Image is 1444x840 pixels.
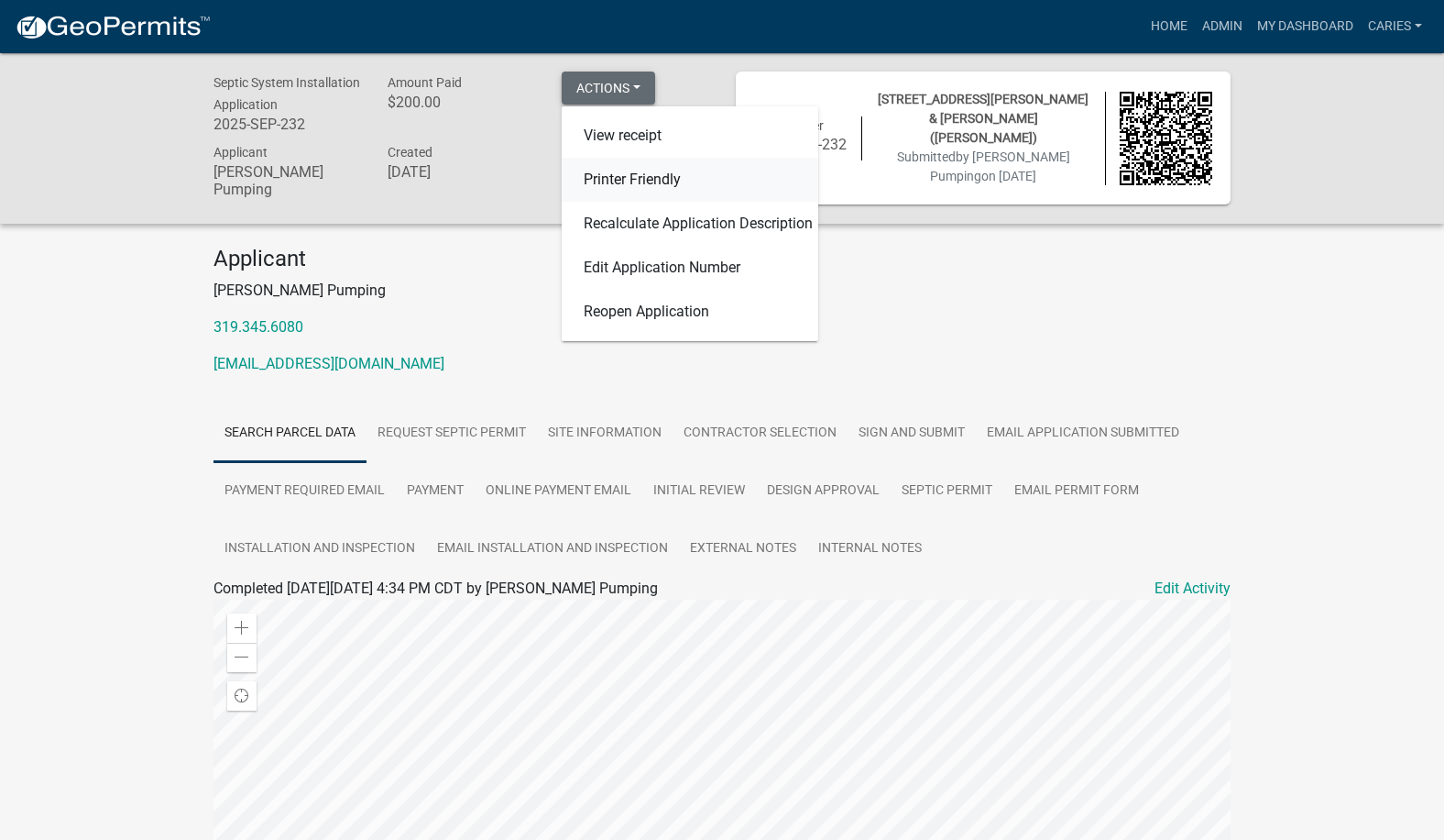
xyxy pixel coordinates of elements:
a: Request Septic Permit [366,404,537,463]
a: View receipt [562,114,818,158]
a: Payment Required Email [213,462,396,521]
a: Site Information [537,404,673,463]
div: Zoom out [227,643,257,672]
a: Edit Application Number [562,246,818,290]
a: CarieS [1361,9,1429,44]
a: External Notes [679,520,807,579]
a: Installation and Inspection [213,520,426,579]
a: Admin [1195,9,1250,44]
a: Payment [396,462,475,521]
span: [STREET_ADDRESS][PERSON_NAME] & [PERSON_NAME] ([PERSON_NAME]) [878,92,1088,145]
h6: $200.00 [388,94,534,111]
div: Find my location [227,681,257,711]
span: Completed [DATE][DATE] 4:34 PM CDT by [PERSON_NAME] Pumping [213,580,658,597]
a: Internal Notes [807,520,933,579]
a: Recalculate Application Description [562,202,818,246]
div: Zoom in [227,613,257,643]
a: Design Approval [756,462,891,521]
a: Contractor Selection [673,404,848,463]
a: Email Installation and Inspection [426,520,679,579]
a: Online Payment Email [475,462,642,521]
a: [EMAIL_ADDRESS][DOMAIN_NAME] [213,355,444,372]
a: Sign and Submit [848,404,976,463]
a: Home [1143,9,1195,44]
a: 319.345.6080 [213,318,303,336]
span: Submitted on [DATE] [897,149,1070,183]
span: Septic System Installation Application [213,75,360,112]
a: Email Application Submitted [976,404,1190,463]
span: Applicant [213,145,268,160]
button: Actions [562,72,655,105]
a: Search Parcel Data [213,404,366,463]
a: Email Permit Form [1003,462,1150,521]
h4: Applicant [213,246,1231,272]
a: My Dashboard [1250,9,1361,44]
a: Printer Friendly [562,158,818,202]
h6: 2025-SEP-232 [213,116,360,133]
a: Septic Permit [891,462,1003,521]
a: Reopen Application [562,290,818,334]
span: Amount Paid [388,75,462,90]
h6: [DATE] [388,163,534,181]
span: by [PERSON_NAME] Pumping [930,149,1070,183]
a: Initial Review [642,462,756,521]
a: Edit Activity [1154,578,1231,600]
div: Actions [562,106,818,341]
p: [PERSON_NAME] Pumping [213,280,1231,302]
img: QR code [1120,92,1213,185]
span: Created [388,145,432,160]
h6: [PERSON_NAME] Pumping [213,163,360,198]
